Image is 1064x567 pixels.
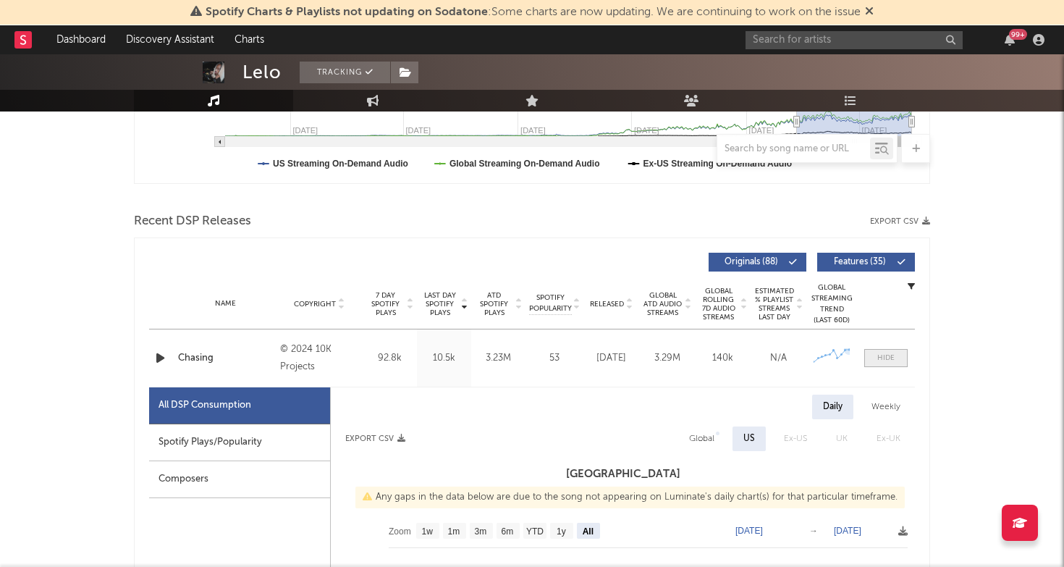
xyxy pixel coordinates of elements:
div: 140k [698,351,747,366]
div: US [743,430,755,448]
a: Chasing [178,351,273,366]
div: All DSP Consumption [159,397,251,414]
span: Global Rolling 7D Audio Streams [698,287,738,322]
button: 99+ [1005,34,1015,46]
text: 1w [422,526,434,537]
span: Originals ( 88 ) [718,258,785,266]
text: Ex-US Streaming On-Demand Audio [643,159,793,169]
button: Originals(88) [709,253,806,272]
div: 53 [529,351,580,366]
span: Spotify Popularity [529,293,572,314]
span: : Some charts are now updating. We are continuing to work on the issue [206,7,861,18]
a: Charts [224,25,274,54]
span: Global ATD Audio Streams [643,291,683,317]
text: US Streaming On-Demand Audio [273,159,408,169]
div: Daily [812,395,853,419]
button: Features(35) [817,253,915,272]
span: Last Day Spotify Plays [421,291,459,317]
div: 99 + [1009,29,1027,40]
span: Recent DSP Releases [134,213,251,230]
text: [DATE] [735,526,763,536]
div: 3.23M [475,351,522,366]
text: 1m [448,526,460,537]
div: Name [178,298,273,309]
div: Spotify Plays/Popularity [149,424,330,461]
button: Export CSV [870,217,930,226]
span: Estimated % Playlist Streams Last Day [754,287,794,322]
input: Search by song name or URL [717,143,870,155]
text: [DATE] [834,526,861,536]
span: Copyright [294,300,336,308]
span: Released [590,300,624,308]
text: YTD [526,526,544,537]
text: 1y [557,526,566,537]
text: → [809,526,818,536]
div: Any gaps in the data below are due to the song not appearing on Luminate's daily chart(s) for tha... [355,487,905,508]
span: Features ( 35 ) [827,258,893,266]
button: Tracking [300,62,390,83]
text: Zoom [389,526,411,537]
text: Global Streaming On-Demand Audio [449,159,600,169]
div: 92.8k [366,351,413,366]
span: 7 Day Spotify Plays [366,291,405,317]
div: [DATE] [587,351,636,366]
h3: [GEOGRAPHIC_DATA] [331,466,915,483]
div: Weekly [861,395,911,419]
div: Global Streaming Trend (Last 60D) [810,282,853,326]
span: ATD Spotify Plays [475,291,513,317]
div: © 2024 10K Projects [280,341,359,376]
a: Discovery Assistant [116,25,224,54]
div: All DSP Consumption [149,387,330,424]
text: 6m [502,526,514,537]
text: 3m [475,526,487,537]
input: Search for artists [746,31,963,49]
div: Composers [149,461,330,498]
button: Export CSV [345,434,405,443]
div: Global [689,430,714,448]
div: N/A [754,351,803,366]
div: 10.5k [421,351,468,366]
span: Dismiss [865,7,874,18]
text: All [583,526,594,537]
a: Dashboard [46,25,116,54]
span: Spotify Charts & Playlists not updating on Sodatone [206,7,488,18]
div: Lelo [242,62,282,83]
div: 3.29M [643,351,691,366]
